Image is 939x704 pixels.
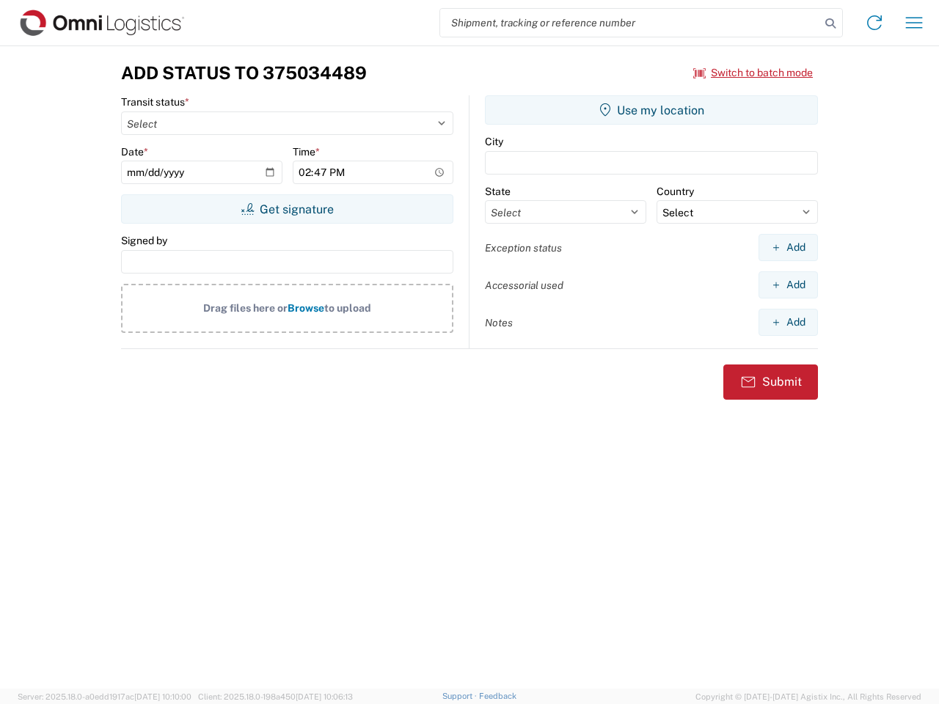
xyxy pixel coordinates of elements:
button: Add [759,234,818,261]
label: State [485,185,511,198]
span: Copyright © [DATE]-[DATE] Agistix Inc., All Rights Reserved [695,690,921,703]
label: Accessorial used [485,279,563,292]
label: Transit status [121,95,189,109]
span: [DATE] 10:10:00 [134,692,191,701]
label: Country [657,185,694,198]
button: Switch to batch mode [693,61,813,85]
label: Date [121,145,148,158]
a: Support [442,692,479,700]
span: Client: 2025.18.0-198a450 [198,692,353,701]
span: to upload [324,302,371,314]
label: Exception status [485,241,562,254]
button: Use my location [485,95,818,125]
a: Feedback [479,692,516,700]
label: Signed by [121,234,167,247]
button: Get signature [121,194,453,224]
button: Submit [723,364,818,400]
span: [DATE] 10:06:13 [296,692,353,701]
button: Add [759,271,818,298]
span: Browse [288,302,324,314]
label: Notes [485,316,513,329]
button: Add [759,309,818,336]
span: Drag files here or [203,302,288,314]
label: City [485,135,503,148]
input: Shipment, tracking or reference number [440,9,820,37]
span: Server: 2025.18.0-a0edd1917ac [18,692,191,701]
label: Time [293,145,320,158]
h3: Add Status to 375034489 [121,62,367,84]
